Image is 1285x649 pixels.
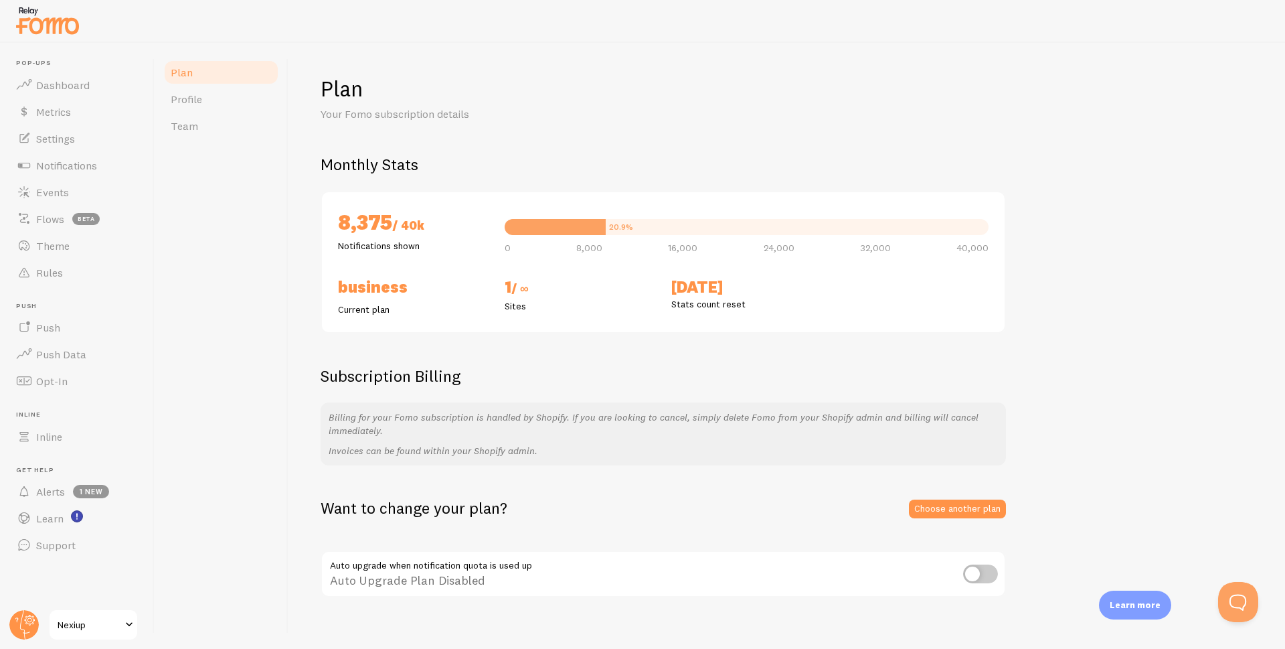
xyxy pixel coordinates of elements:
[329,444,998,457] p: Invoices can be found within your Shopify admin.
[338,277,489,297] h2: Business
[511,281,529,296] span: / ∞
[36,430,62,443] span: Inline
[16,302,146,311] span: Push
[8,478,146,505] a: Alerts 1 new
[36,374,68,388] span: Opt-In
[8,98,146,125] a: Metrics
[1218,582,1258,622] iframe: Help Scout Beacon - Open
[36,266,63,279] span: Rules
[36,78,90,92] span: Dashboard
[36,321,60,334] span: Push
[36,159,97,172] span: Notifications
[163,86,280,113] a: Profile
[8,259,146,286] a: Rules
[321,106,642,122] p: Your Fomo subscription details
[8,505,146,532] a: Learn
[36,348,86,361] span: Push Data
[1110,599,1161,611] p: Learn more
[72,213,100,225] span: beta
[956,243,989,253] span: 40,000
[71,510,83,522] svg: <p>Watch New Feature Tutorials!</p>
[36,239,70,253] span: Theme
[36,538,76,552] span: Support
[505,299,655,313] p: Sites
[321,154,1253,175] h2: Monthly Stats
[8,72,146,98] a: Dashboard
[171,92,202,106] span: Profile
[58,617,121,633] span: Nexiup
[8,368,146,394] a: Opt-In
[321,75,1253,102] h1: Plan
[8,314,146,341] a: Push
[36,105,71,119] span: Metrics
[171,66,193,79] span: Plan
[338,239,489,253] p: Notifications shown
[909,500,1006,518] a: Choose another plan
[8,125,146,152] a: Settings
[8,423,146,450] a: Inline
[671,277,822,297] h2: [DATE]
[8,232,146,259] a: Theme
[609,223,633,231] div: 20.9%
[321,498,507,518] h2: Want to change your plan?
[505,243,511,253] span: 0
[171,119,198,133] span: Team
[321,366,1006,386] h2: Subscription Billing
[505,277,655,299] h2: 1
[36,186,69,199] span: Events
[860,243,891,253] span: 32,000
[16,411,146,419] span: Inline
[576,243,602,253] span: 8,000
[163,59,280,86] a: Plan
[8,152,146,179] a: Notifications
[329,411,998,437] p: Billing for your Fomo subscription is handled by Shopify. If you are looking to cancel, simply de...
[163,113,280,139] a: Team
[36,132,75,145] span: Settings
[1099,591,1171,620] div: Learn more
[16,59,146,68] span: Pop-ups
[8,341,146,368] a: Push Data
[671,297,822,311] p: Stats count reset
[668,243,697,253] span: 16,000
[36,212,64,226] span: Flows
[48,609,139,641] a: Nexiup
[8,179,146,206] a: Events
[73,485,109,498] span: 1 new
[36,512,64,525] span: Learn
[764,243,794,253] span: 24,000
[321,551,1006,599] div: Auto Upgrade Plan Disabled
[338,208,489,239] h2: 8,375
[14,3,81,38] img: fomo-relay-logo-orange.svg
[8,206,146,232] a: Flows beta
[16,466,146,475] span: Get Help
[392,218,424,233] span: / 40k
[338,303,489,316] p: Current plan
[8,532,146,559] a: Support
[36,485,65,498] span: Alerts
